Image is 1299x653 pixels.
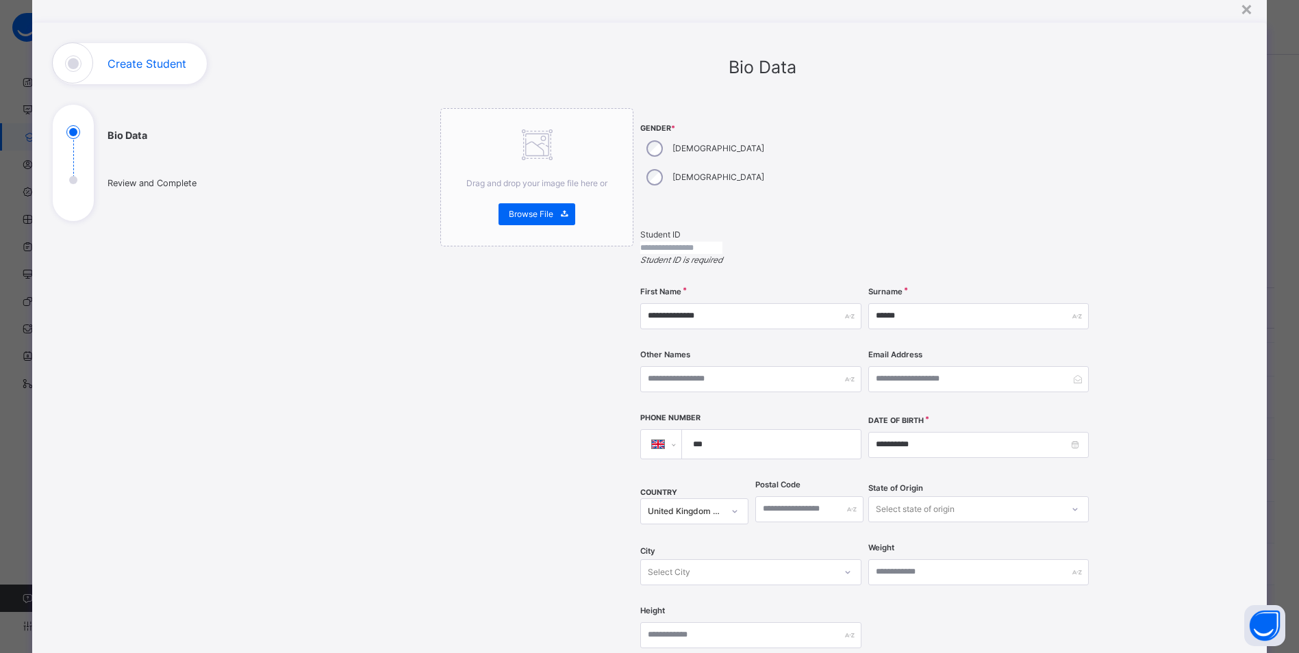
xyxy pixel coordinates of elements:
[640,123,861,134] span: Gender
[729,57,796,77] span: Bio Data
[868,542,894,554] label: Weight
[672,171,764,183] label: [DEMOGRAPHIC_DATA]
[876,496,955,522] div: Select state of origin
[509,208,553,220] span: Browse File
[640,349,690,361] label: Other Names
[640,286,681,298] label: First Name
[640,229,681,240] label: Student ID
[1244,605,1285,646] button: Open asap
[640,413,701,424] label: Phone Number
[648,559,690,585] div: Select City
[868,286,903,298] label: Surname
[868,349,922,361] label: Email Address
[108,58,186,69] h1: Create Student
[648,505,723,517] div: United Kingdom of [GEOGRAPHIC_DATA] and [GEOGRAPHIC_DATA]
[440,108,633,246] div: Drag and drop your image file here orBrowse File
[672,142,764,155] label: [DEMOGRAPHIC_DATA]
[868,415,924,426] label: Date of Birth
[640,605,665,617] label: Height
[640,546,655,557] span: City
[466,178,607,188] span: Drag and drop your image file here or
[640,488,677,497] span: COUNTRY
[640,255,722,265] em: Student ID is required
[868,483,923,494] span: State of Origin
[755,479,800,491] label: Postal Code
